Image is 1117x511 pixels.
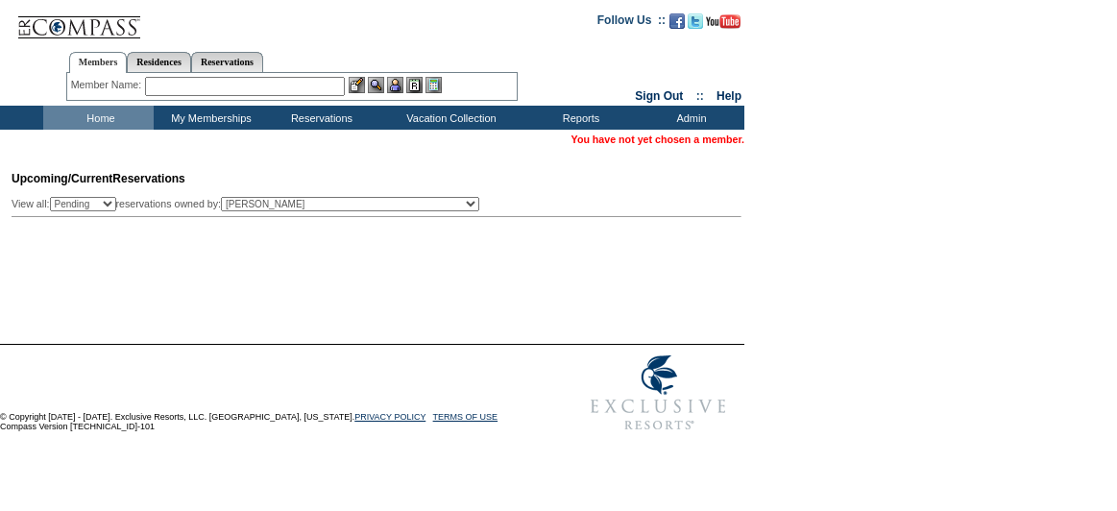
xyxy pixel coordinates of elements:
img: b_calculator.gif [425,77,442,93]
td: Reservations [264,106,375,130]
img: Exclusive Resorts [572,345,744,441]
img: Follow us on Twitter [688,13,703,29]
div: View all: reservations owned by: [12,197,488,211]
td: Home [43,106,154,130]
a: TERMS OF USE [433,412,498,422]
div: Member Name: [71,77,145,93]
td: Reports [523,106,634,130]
span: :: [696,89,704,103]
td: Admin [634,106,744,130]
img: View [368,77,384,93]
a: Residences [127,52,191,72]
img: Subscribe to our YouTube Channel [706,14,741,29]
a: Members [69,52,128,73]
img: Impersonate [387,77,403,93]
img: Become our fan on Facebook [669,13,685,29]
span: Upcoming/Current [12,172,112,185]
a: Help [716,89,741,103]
span: You have not yet chosen a member. [571,134,744,145]
td: Follow Us :: [597,12,666,35]
td: My Memberships [154,106,264,130]
a: Become our fan on Facebook [669,19,685,31]
a: Follow us on Twitter [688,19,703,31]
span: Reservations [12,172,185,185]
a: Reservations [191,52,263,72]
img: b_edit.gif [349,77,365,93]
img: Reservations [406,77,423,93]
a: Sign Out [635,89,683,103]
a: PRIVACY POLICY [354,412,425,422]
a: Subscribe to our YouTube Channel [706,19,741,31]
td: Vacation Collection [375,106,523,130]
